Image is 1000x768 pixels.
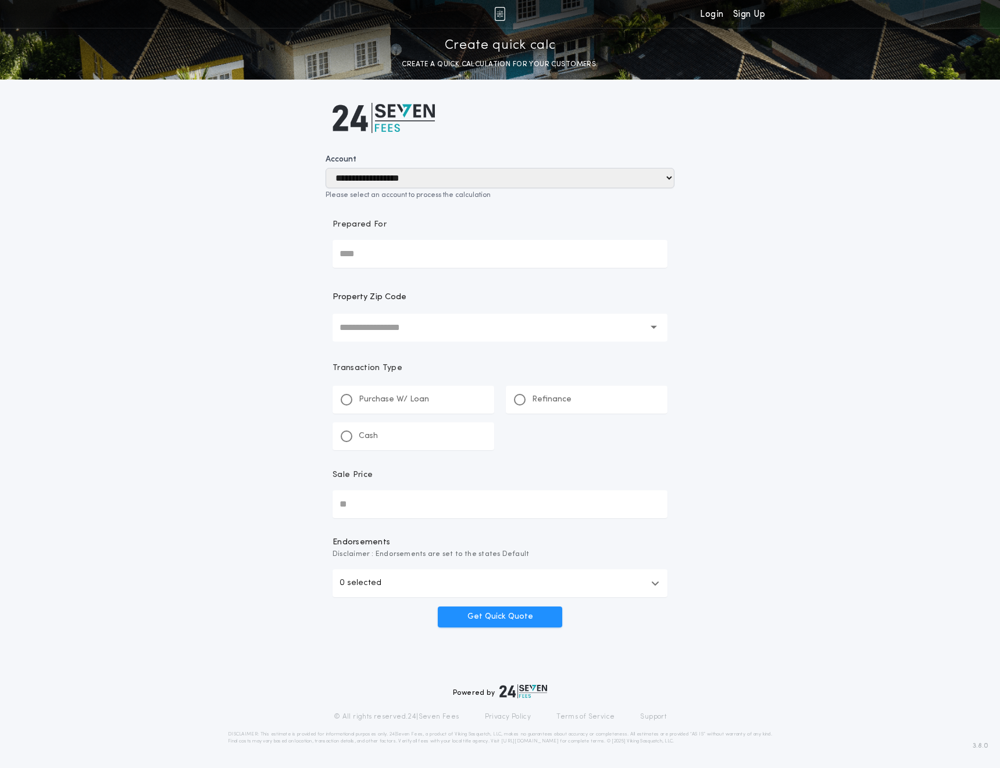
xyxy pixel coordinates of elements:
a: Privacy Policy [485,712,531,722]
span: 3.8.0 [973,741,988,751]
a: Terms of Service [556,712,615,722]
img: img [494,7,505,21]
input: Sale Price [333,490,667,518]
span: Disclaimer : Endorsements are set to the states Default [333,548,667,560]
a: [URL][DOMAIN_NAME] [501,739,559,744]
p: Create quick calc [445,37,556,55]
span: Endorsements [333,537,667,548]
label: Property Zip Code [333,290,406,304]
p: Cash [359,430,378,442]
p: Refinance [532,394,572,405]
p: Please select an account to process the calculation [326,191,674,200]
p: Purchase W/ Loan [359,394,429,405]
p: Sale Price [333,469,373,481]
button: Get Quick Quote [438,606,562,627]
a: Support [640,712,666,722]
div: Powered by [453,684,547,698]
img: logo [333,103,435,133]
p: DISCLAIMER: This estimate is provided for informational purposes only. 24|Seven Fees, a product o... [228,731,772,745]
label: Account [326,154,674,166]
p: © All rights reserved. 24|Seven Fees [334,712,459,722]
p: Prepared For [333,219,387,231]
img: logo [499,684,547,698]
p: CREATE A QUICK CALCULATION FOR YOUR CUSTOMERS. [402,59,598,70]
button: 0 selected [333,569,667,597]
input: Prepared For [333,240,667,268]
p: Transaction Type [333,363,667,374]
p: 0 selected [340,576,381,590]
